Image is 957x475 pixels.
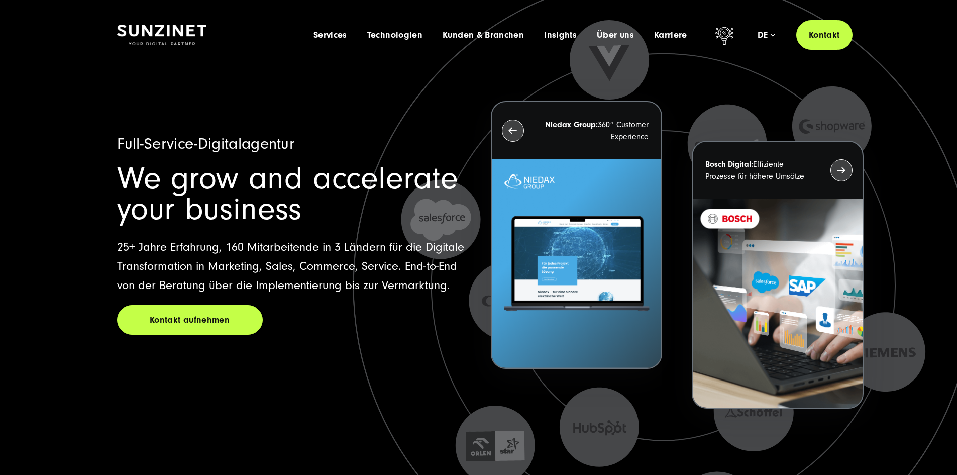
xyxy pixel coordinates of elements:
img: Letztes Projekt von Niedax. Ein Laptop auf dem die Niedax Website geöffnet ist, auf blauem Hinter... [492,159,661,368]
p: 25+ Jahre Erfahrung, 160 Mitarbeitende in 3 Ländern für die Digitale Transformation in Marketing,... [117,238,467,295]
strong: Niedax Group: [545,120,598,129]
a: Karriere [654,30,687,40]
a: Technologien [367,30,422,40]
button: Niedax Group:360° Customer Experience Letztes Projekt von Niedax. Ein Laptop auf dem die Niedax W... [491,101,662,369]
p: Effiziente Prozesse für höhere Umsätze [705,158,812,182]
a: Insights [544,30,577,40]
a: Services [313,30,347,40]
span: Full-Service-Digitalagentur [117,135,295,153]
span: We grow and accelerate your business [117,160,458,227]
a: Kunden & Branchen [443,30,524,40]
img: SUNZINET Full Service Digital Agentur [117,25,206,46]
a: Kontakt aufnehmen [117,305,263,335]
a: Über uns [597,30,634,40]
button: Bosch Digital:Effiziente Prozesse für höhere Umsätze BOSCH - Kundeprojekt - Digital Transformatio... [692,141,863,409]
div: de [758,30,775,40]
p: 360° Customer Experience [542,119,649,143]
img: BOSCH - Kundeprojekt - Digital Transformation Agentur SUNZINET [693,199,862,408]
a: Kontakt [796,20,853,50]
strong: Bosch Digital: [705,160,753,169]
